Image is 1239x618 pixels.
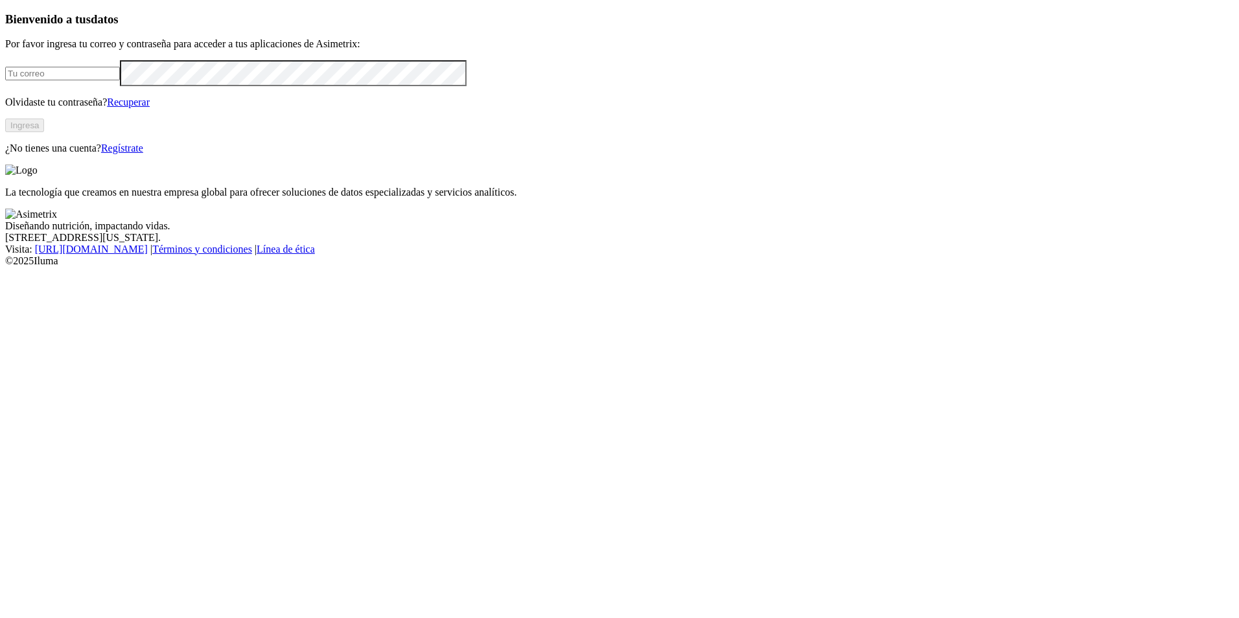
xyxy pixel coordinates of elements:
[152,244,252,255] a: Términos y condiciones
[107,97,150,108] a: Recuperar
[5,38,1234,50] p: Por favor ingresa tu correo y contraseña para acceder a tus aplicaciones de Asimetrix:
[5,244,1234,255] div: Visita : | |
[5,119,44,132] button: Ingresa
[5,255,1234,267] div: © 2025 Iluma
[5,220,1234,232] div: Diseñando nutrición, impactando vidas.
[5,67,120,80] input: Tu correo
[5,165,38,176] img: Logo
[5,97,1234,108] p: Olvidaste tu contraseña?
[257,244,315,255] a: Línea de ética
[91,12,119,26] span: datos
[5,187,1234,198] p: La tecnología que creamos en nuestra empresa global para ofrecer soluciones de datos especializad...
[5,12,1234,27] h3: Bienvenido a tus
[101,143,143,154] a: Regístrate
[5,232,1234,244] div: [STREET_ADDRESS][US_STATE].
[5,143,1234,154] p: ¿No tienes una cuenta?
[5,209,57,220] img: Asimetrix
[35,244,148,255] a: [URL][DOMAIN_NAME]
